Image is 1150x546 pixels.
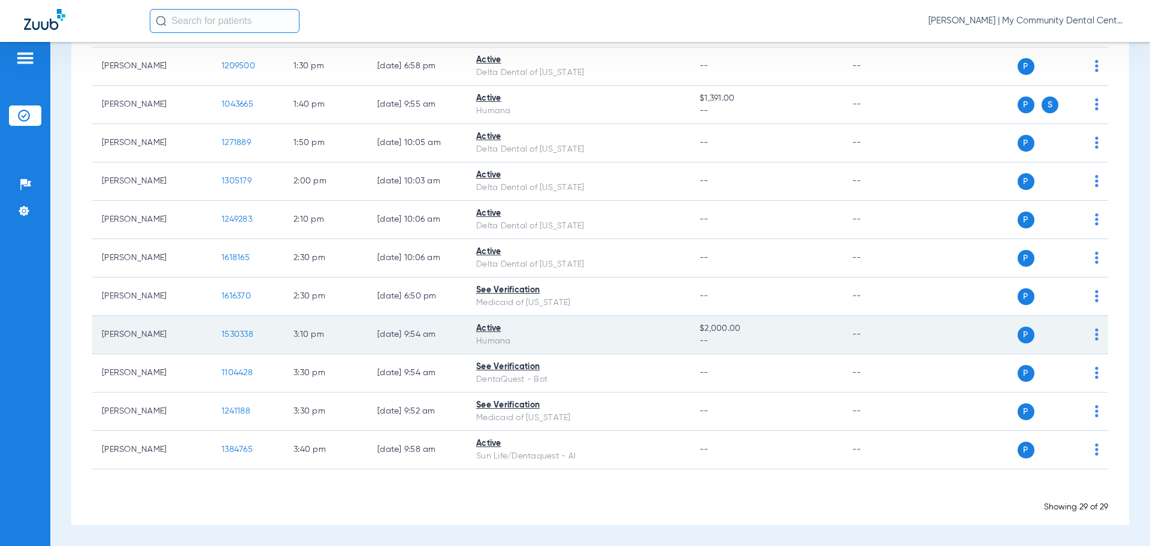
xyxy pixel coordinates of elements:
[1095,98,1098,110] img: group-dot-blue.svg
[92,431,212,469] td: [PERSON_NAME]
[843,86,924,124] td: --
[92,86,212,124] td: [PERSON_NAME]
[92,316,212,354] td: [PERSON_NAME]
[476,373,680,386] div: DentaQuest - Bot
[843,393,924,431] td: --
[928,15,1126,27] span: [PERSON_NAME] | My Community Dental Centers
[222,62,255,70] span: 1209500
[368,431,467,469] td: [DATE] 9:58 AM
[476,297,680,309] div: Medicaid of [US_STATE]
[700,335,833,348] span: --
[1095,444,1098,455] img: group-dot-blue.svg
[284,124,368,162] td: 1:50 PM
[700,62,709,70] span: --
[476,258,680,271] div: Delta Dental of [US_STATE]
[368,47,467,86] td: [DATE] 6:58 PM
[1018,96,1034,113] span: P
[843,201,924,239] td: --
[1095,60,1098,72] img: group-dot-blue.svg
[92,201,212,239] td: [PERSON_NAME]
[222,254,250,262] span: 1618165
[1018,250,1034,267] span: P
[476,361,680,373] div: See Verification
[700,445,709,454] span: --
[1018,212,1034,228] span: P
[368,124,467,162] td: [DATE] 10:05 AM
[284,239,368,277] td: 2:30 PM
[1018,442,1034,458] span: P
[476,450,680,463] div: Sun Life/Dentaquest - AI
[1018,327,1034,343] span: P
[476,182,680,194] div: Delta Dental of [US_STATE]
[476,284,680,297] div: See Verification
[16,51,35,65] img: hamburger-icon
[1018,173,1034,190] span: P
[843,47,924,86] td: --
[368,316,467,354] td: [DATE] 9:54 AM
[476,131,680,143] div: Active
[476,207,680,220] div: Active
[222,330,253,339] span: 1530338
[1044,503,1108,511] span: Showing 29 of 29
[1095,328,1098,340] img: group-dot-blue.svg
[284,86,368,124] td: 1:40 PM
[368,201,467,239] td: [DATE] 10:06 AM
[700,92,833,105] span: $1,391.00
[1090,488,1150,546] iframe: Chat Widget
[1042,96,1058,113] span: S
[150,9,299,33] input: Search for patients
[284,316,368,354] td: 3:10 PM
[1095,405,1098,417] img: group-dot-blue.svg
[284,277,368,316] td: 2:30 PM
[700,254,709,262] span: --
[284,354,368,393] td: 3:30 PM
[92,393,212,431] td: [PERSON_NAME]
[1018,135,1034,152] span: P
[700,105,833,117] span: --
[843,431,924,469] td: --
[843,239,924,277] td: --
[1095,290,1098,302] img: group-dot-blue.svg
[476,322,680,335] div: Active
[156,16,167,26] img: Search Icon
[222,407,250,415] span: 1241188
[843,354,924,393] td: --
[284,162,368,201] td: 2:00 PM
[700,369,709,377] span: --
[368,86,467,124] td: [DATE] 9:55 AM
[222,100,253,108] span: 1043665
[284,47,368,86] td: 1:30 PM
[843,277,924,316] td: --
[1018,403,1034,420] span: P
[1095,213,1098,225] img: group-dot-blue.svg
[476,54,680,67] div: Active
[476,92,680,105] div: Active
[222,292,251,300] span: 1616370
[700,138,709,147] span: --
[368,162,467,201] td: [DATE] 10:03 AM
[222,445,253,454] span: 1384765
[284,201,368,239] td: 2:10 PM
[1095,175,1098,187] img: group-dot-blue.svg
[92,162,212,201] td: [PERSON_NAME]
[476,246,680,258] div: Active
[843,162,924,201] td: --
[92,239,212,277] td: [PERSON_NAME]
[476,220,680,233] div: Delta Dental of [US_STATE]
[843,124,924,162] td: --
[476,143,680,156] div: Delta Dental of [US_STATE]
[476,169,680,182] div: Active
[476,399,680,412] div: See Verification
[222,138,251,147] span: 1271889
[476,105,680,117] div: Humana
[700,322,833,335] span: $2,000.00
[1018,58,1034,75] span: P
[843,316,924,354] td: --
[700,177,709,185] span: --
[92,124,212,162] td: [PERSON_NAME]
[700,215,709,224] span: --
[700,292,709,300] span: --
[92,354,212,393] td: [PERSON_NAME]
[1018,288,1034,305] span: P
[284,393,368,431] td: 3:30 PM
